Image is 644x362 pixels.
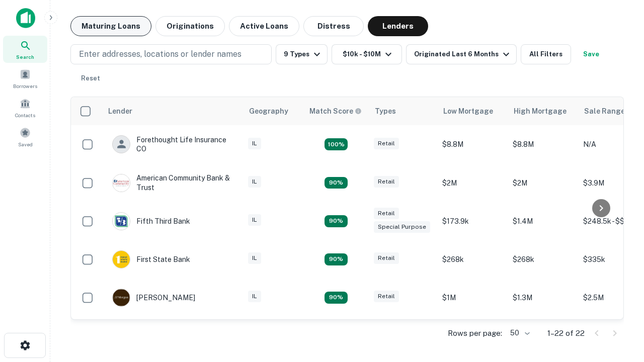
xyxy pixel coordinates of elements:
div: IL [248,176,261,188]
div: Retail [374,138,399,149]
button: 9 Types [276,44,328,64]
div: Retail [374,291,399,302]
div: IL [248,252,261,264]
th: Capitalize uses an advanced AI algorithm to match your search with the best lender. The match sco... [303,97,369,125]
img: picture [113,251,130,268]
div: [PERSON_NAME] [112,289,195,307]
div: Matching Properties: 2, hasApolloMatch: undefined [325,253,348,265]
div: Special Purpose [374,221,430,233]
div: Retail [374,176,399,188]
img: picture [113,213,130,230]
div: Lender [108,105,132,117]
td: $2M [508,163,578,202]
th: Lender [102,97,243,125]
td: $268k [437,240,508,279]
div: Types [375,105,396,117]
span: Search [16,53,34,61]
th: Low Mortgage [437,97,508,125]
img: capitalize-icon.png [16,8,35,28]
div: High Mortgage [514,105,567,117]
button: Maturing Loans [70,16,151,36]
button: All Filters [521,44,571,64]
td: $8.8M [437,125,508,163]
div: 50 [506,326,531,340]
div: Retail [374,208,399,219]
button: $10k - $10M [332,44,402,64]
h6: Match Score [309,106,360,117]
img: picture [113,289,130,306]
td: $7M [508,317,578,355]
div: IL [248,214,261,226]
iframe: Chat Widget [594,249,644,298]
div: Fifth Third Bank [112,212,190,230]
td: $173.9k [437,202,508,240]
div: Forethought Life Insurance CO [112,135,233,153]
div: IL [248,138,261,149]
div: Low Mortgage [443,105,493,117]
button: Originated Last 6 Months [406,44,517,64]
th: Types [369,97,437,125]
a: Borrowers [3,65,47,92]
div: Geography [249,105,288,117]
span: Saved [18,140,33,148]
p: 1–22 of 22 [547,327,585,339]
span: Borrowers [13,82,37,90]
div: IL [248,291,261,302]
p: Enter addresses, locations or lender names [79,48,242,60]
button: Enter addresses, locations or lender names [70,44,272,64]
button: Save your search to get updates of matches that match your search criteria. [575,44,607,64]
p: Rows per page: [448,327,502,339]
button: Active Loans [229,16,299,36]
th: High Mortgage [508,97,578,125]
img: picture [113,174,130,192]
td: $1M [437,279,508,317]
td: $2M [437,163,508,202]
td: $2.7M [437,317,508,355]
div: Sale Range [584,105,625,117]
button: Distress [303,16,364,36]
td: $1.4M [508,202,578,240]
button: Originations [155,16,225,36]
div: First State Bank [112,250,190,268]
td: $268k [508,240,578,279]
div: Retail [374,252,399,264]
div: Originated Last 6 Months [414,48,512,60]
div: Matching Properties: 2, hasApolloMatch: undefined [325,292,348,304]
button: Reset [74,68,107,88]
div: Matching Properties: 4, hasApolloMatch: undefined [325,138,348,150]
button: Lenders [368,16,428,36]
td: $8.8M [508,125,578,163]
div: Capitalize uses an advanced AI algorithm to match your search with the best lender. The match sco... [309,106,362,117]
th: Geography [243,97,303,125]
div: Matching Properties: 2, hasApolloMatch: undefined [325,215,348,227]
td: $1.3M [508,279,578,317]
a: Contacts [3,94,47,121]
div: Matching Properties: 2, hasApolloMatch: undefined [325,177,348,189]
div: American Community Bank & Trust [112,173,233,192]
a: Search [3,36,47,63]
a: Saved [3,123,47,150]
span: Contacts [15,111,35,119]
